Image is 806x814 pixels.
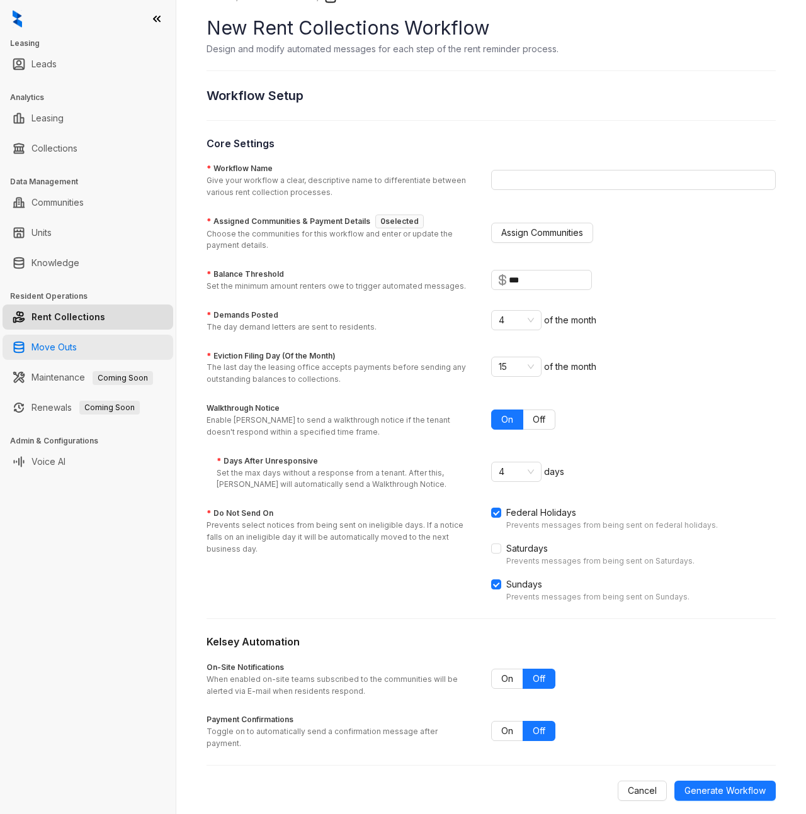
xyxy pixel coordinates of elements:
[501,414,513,425] span: On
[10,38,176,49] h3: Leasing
[506,520,718,532] div: Prevents messages from being sent on federal holidays.
[207,362,476,386] p: The last day the leasing office accepts payments before sending any outstanding balances to colle...
[31,190,84,215] a: Communities
[207,508,273,520] label: Do Not Send On
[3,449,173,474] li: Voice AI
[31,52,57,77] a: Leads
[31,395,140,420] a: RenewalsComing Soon
[499,311,534,330] span: 4
[533,725,545,736] span: Off
[3,136,173,161] li: Collections
[207,309,278,321] label: Demands Posted
[684,784,766,798] span: Generate Workflow
[207,175,476,199] p: Give your workflow a clear, descriptive name to differentiate between various rent collection pro...
[207,228,467,252] p: Choose the communities for this workflow and enter or update the payment details.
[207,520,467,555] p: Prevents select notices from being sent on ineligible days. If a notice falls on an ineligible da...
[207,634,776,650] h3: Kelsey Automation
[499,462,534,481] span: 4
[3,52,173,77] li: Leads
[207,14,776,42] h1: New Rent Collections Workflow
[10,92,176,103] h3: Analytics
[3,106,173,131] li: Leasing
[533,673,545,684] span: Off
[3,395,173,420] li: Renewals
[79,401,140,415] span: Coming Soon
[31,250,79,276] a: Knowledge
[10,291,176,302] h3: Resident Operations
[375,215,424,228] span: 0 selected
[207,726,467,750] p: Toggle on to automatically send a confirmation message after payment.
[501,226,583,240] span: Assign Communities
[217,455,318,467] label: Days After Unresponsive
[501,673,513,684] span: On
[93,371,153,385] span: Coming Soon
[31,335,77,360] a: Move Outs
[10,176,176,187] h3: Data Management
[207,281,466,293] p: Set the minimum amount renters owe to trigger automated messages.
[207,350,336,362] label: Eviction Filing Day (Of the Month)
[501,577,547,591] span: Sundays
[207,662,284,674] label: On-Site Notifications
[506,591,718,603] div: Prevents messages from being sent on Sundays.
[13,10,22,28] img: logo
[3,335,173,360] li: Move Outs
[31,449,65,474] a: Voice AI
[207,415,467,438] p: Enable [PERSON_NAME] to send a walkthrough notice if the tenant doesn't respond within a specifie...
[501,542,553,555] span: Saturdays
[207,403,280,415] label: Walkthrough Notice
[618,781,667,801] button: Cancel
[628,784,657,798] span: Cancel
[544,466,564,477] span: days
[506,555,718,567] div: Prevents messages from being sent on Saturdays.
[544,315,596,325] span: of the month
[207,163,273,175] label: Workflow Name
[31,220,52,245] a: Units
[217,467,476,491] p: Set the max days without a response from a tenant. After this, [PERSON_NAME] will automatically s...
[491,223,593,243] button: Assign Communities
[3,365,173,390] li: Maintenance
[3,190,173,215] li: Communities
[3,250,173,276] li: Knowledge
[207,714,293,726] label: Payment Confirmations
[207,215,429,228] label: Assigned Communities & Payment Details
[207,269,284,281] label: Balance Threshold
[674,781,776,801] button: Generate Workflow
[544,361,596,372] span: of the month
[501,725,513,736] span: On
[501,506,581,520] span: Federal Holidays
[3,220,173,245] li: Units
[207,86,776,105] h2: Workflow Setup
[207,321,377,333] p: The day demand letters are sent to residents.
[499,357,534,376] span: 15
[31,304,105,330] a: Rent Collections
[533,414,545,425] span: Off
[10,435,176,447] h3: Admin & Configurations
[31,106,64,131] a: Leasing
[31,136,77,161] a: Collections
[3,304,173,330] li: Rent Collections
[207,42,559,55] p: Design and modify automated messages for each step of the rent reminder process.
[207,674,467,698] p: When enabled on-site teams subscribed to the communities will be alerted via E-mail when resident...
[207,136,776,151] h3: Core Settings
